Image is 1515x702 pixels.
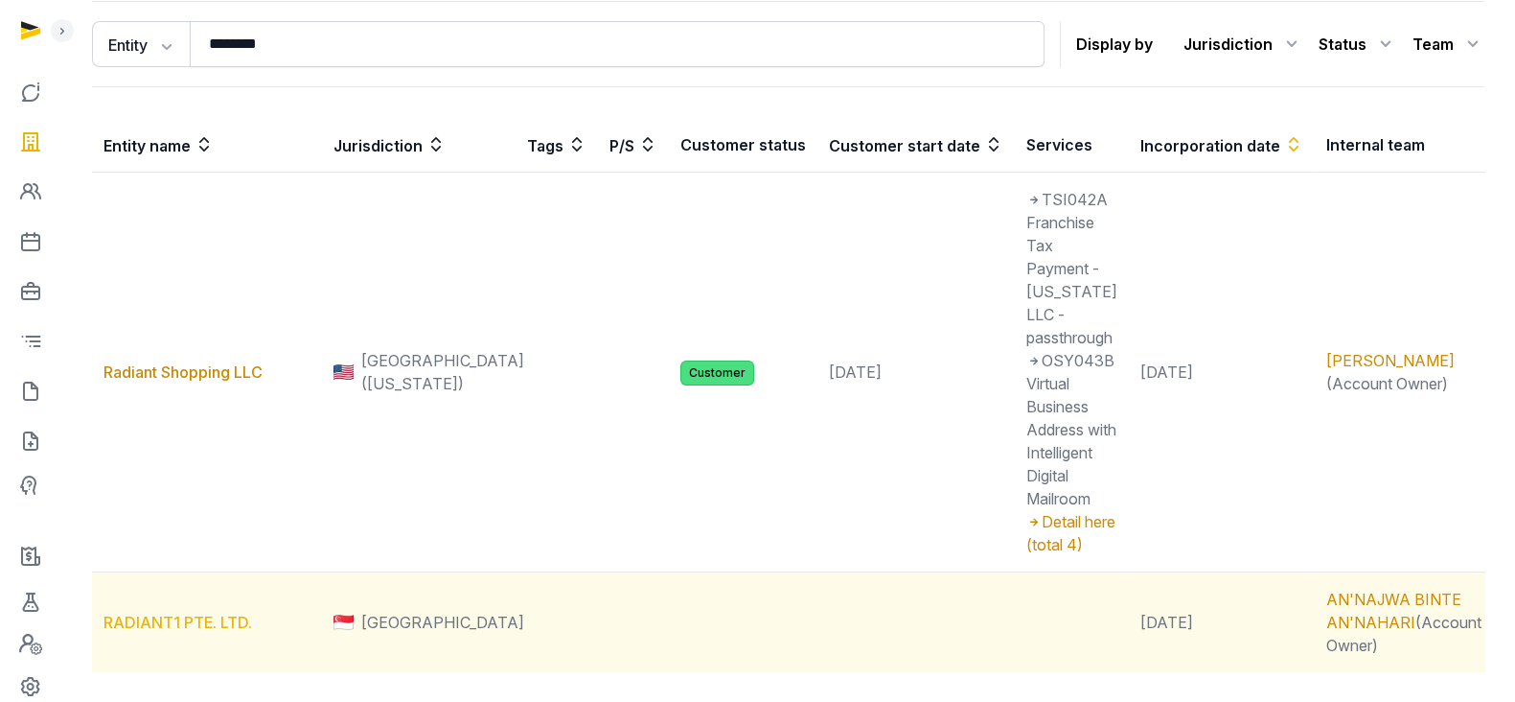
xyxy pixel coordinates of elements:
th: P/S [598,118,669,173]
div: Jurisdiction [1183,29,1303,59]
span: [GEOGRAPHIC_DATA] ([US_STATE]) [361,349,524,395]
span: Customer [680,361,754,386]
td: [DATE] [1129,573,1315,673]
th: Services [1015,118,1129,173]
div: Team [1412,29,1484,59]
span: OSY043B Virtual Business Address with Intelligent Digital Mailroom [1026,351,1116,508]
div: (Account Owner) [1326,349,1481,395]
th: Customer status [669,118,817,173]
div: Detail here (total 4) [1026,510,1117,556]
th: Internal team [1315,118,1493,173]
span: [GEOGRAPHIC_DATA] [361,611,524,634]
th: Entity name [92,118,322,173]
th: Customer start date [817,118,1015,173]
td: [DATE] [817,173,1015,573]
div: (Account Owner) [1326,588,1481,657]
a: RADIANT1 PTE. LTD. [103,613,252,632]
th: Jurisdiction [322,118,516,173]
button: Entity [92,21,190,67]
th: Incorporation date [1129,118,1315,173]
div: Status [1319,29,1397,59]
p: Display by [1076,29,1153,59]
span: TSI042A Franchise Tax Payment - [US_STATE] LLC - passthrough [1026,190,1117,347]
a: [PERSON_NAME] [1326,351,1455,370]
td: [DATE] [1129,173,1315,573]
a: Radiant Shopping LLC [103,363,263,382]
a: AN'NAJWA BINTE AN'NAHARI [1326,590,1461,632]
th: Tags [516,118,598,173]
